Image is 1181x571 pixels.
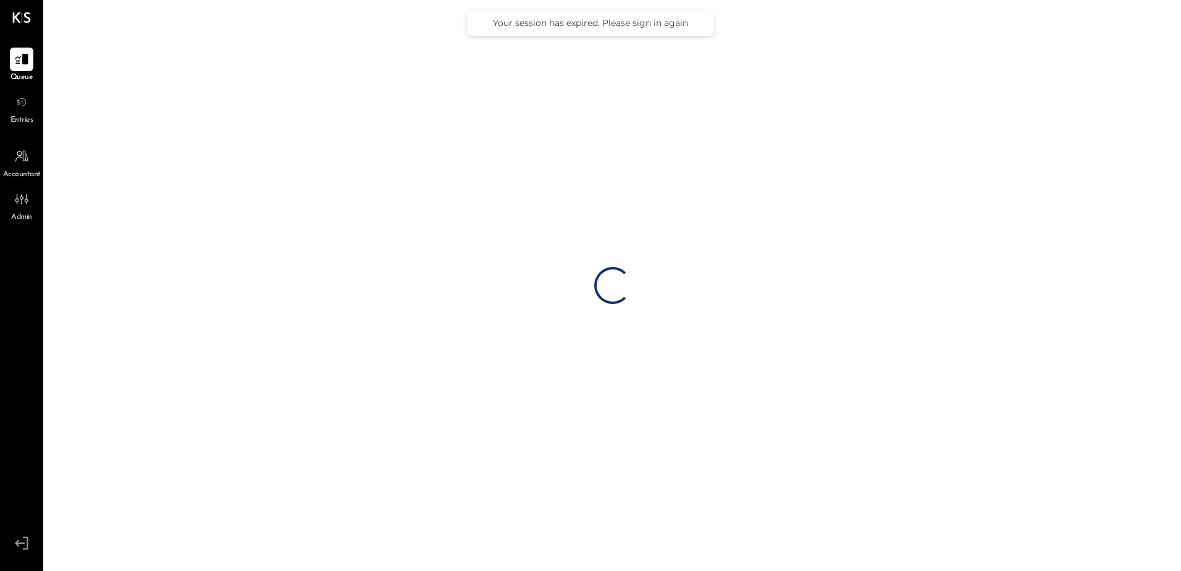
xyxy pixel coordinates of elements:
div: Your session has expired. Please sign in again [479,17,702,28]
a: Queue [1,48,43,83]
span: Accountant [3,169,41,180]
a: Admin [1,187,43,223]
a: Accountant [1,145,43,180]
span: Entries [11,115,33,126]
a: Entries [1,90,43,126]
span: Queue [11,72,33,83]
span: Admin [11,212,32,223]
